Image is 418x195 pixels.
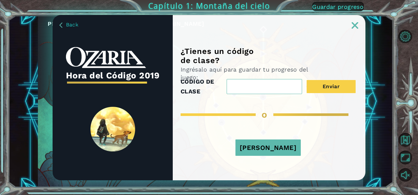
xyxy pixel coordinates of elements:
img: SpiritLandReveal.png [90,107,135,152]
img: ExitButton_Dusk.png [352,22,358,29]
button: [PERSON_NAME] [235,139,301,156]
span: Back [66,22,78,28]
label: CÓDIGO DE CLASE [181,77,219,96]
button: Enviar [307,80,356,93]
img: BackArrow_Dusk.png [59,23,62,28]
img: whiteOzariaWordmark.png [66,47,146,68]
p: Ingrésalo aquí para guardar tu progreso del juego: [181,66,322,73]
h1: ¿Tienes un código de clase? [181,47,261,56]
span: o [262,109,267,120]
h3: Hora del Código 2019 [66,68,160,83]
